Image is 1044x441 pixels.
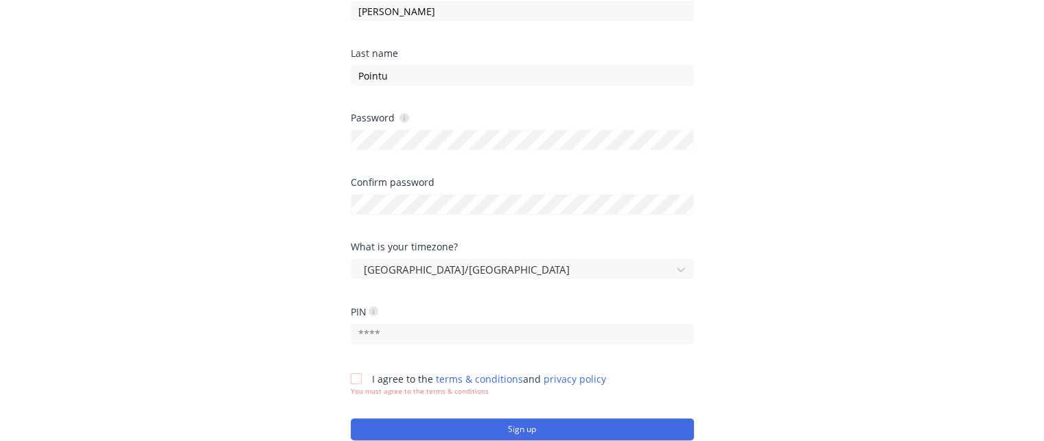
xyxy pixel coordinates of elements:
div: Password [351,111,409,124]
div: Last name [351,49,694,58]
button: Sign up [351,418,694,440]
a: terms & conditions [436,372,523,385]
span: I agree to the and [372,372,606,385]
div: What is your timezone? [351,242,694,252]
div: PIN [351,305,378,318]
div: You must agree to the terms & conditions [351,386,606,396]
div: Confirm password [351,178,694,187]
a: privacy policy [544,372,606,385]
